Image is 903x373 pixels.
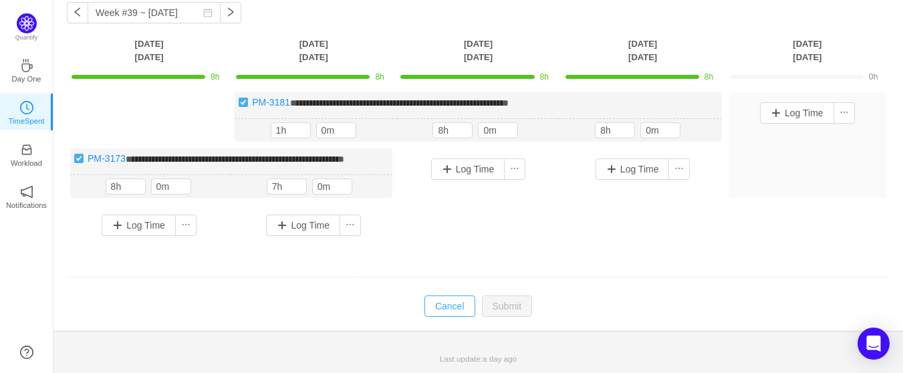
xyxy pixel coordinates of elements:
[20,105,33,118] a: icon: clock-circleTimeSpent
[540,72,549,82] span: 8h
[431,158,505,180] button: Log Time
[220,2,241,23] button: icon: right
[596,158,670,180] button: Log Time
[20,189,33,203] a: icon: notificationNotifications
[483,354,517,363] span: a day ago
[9,115,45,127] p: TimeSpent
[175,215,197,236] button: icon: ellipsis
[266,215,340,236] button: Log Time
[482,295,533,317] button: Submit
[20,101,33,114] i: icon: clock-circle
[88,2,221,23] input: Select a week
[424,295,475,317] button: Cancel
[252,97,290,108] a: PM-3181
[67,2,88,23] button: icon: left
[375,72,384,82] span: 8h
[858,328,890,360] div: Open Intercom Messenger
[11,73,41,85] p: Day One
[231,37,396,64] th: [DATE] [DATE]
[20,346,33,359] a: icon: question-circle
[203,8,213,17] i: icon: calendar
[11,157,42,169] p: Workload
[440,354,517,363] span: Last update:
[20,185,33,199] i: icon: notification
[504,158,525,180] button: icon: ellipsis
[668,158,690,180] button: icon: ellipsis
[396,37,560,64] th: [DATE] [DATE]
[340,215,361,236] button: icon: ellipsis
[211,72,219,82] span: 8h
[704,72,713,82] span: 8h
[102,215,176,236] button: Log Time
[20,147,33,160] a: icon: inboxWorkload
[88,153,126,164] a: PM-3173
[74,153,84,164] img: 10738
[833,102,855,124] button: icon: ellipsis
[15,33,38,43] p: Quantify
[6,199,47,211] p: Notifications
[20,59,33,72] i: icon: coffee
[725,37,890,64] th: [DATE] [DATE]
[238,97,249,108] img: 10738
[20,63,33,76] a: icon: coffeeDay One
[760,102,834,124] button: Log Time
[20,143,33,156] i: icon: inbox
[869,72,878,82] span: 0h
[561,37,725,64] th: [DATE] [DATE]
[17,13,37,33] img: Quantify
[67,37,231,64] th: [DATE] [DATE]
